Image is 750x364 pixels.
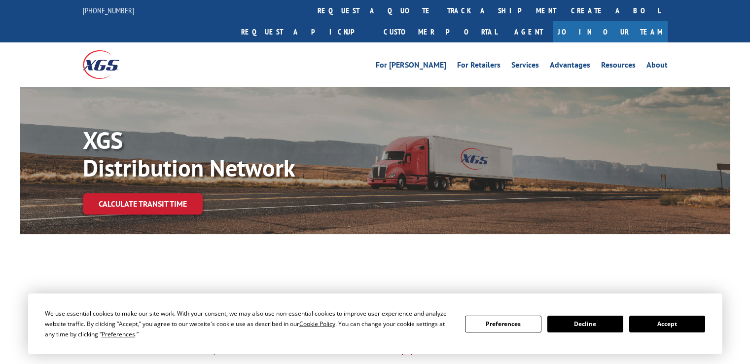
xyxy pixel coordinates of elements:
[28,293,722,354] div: Cookie Consent Prompt
[547,316,623,332] button: Decline
[646,61,668,72] a: About
[83,5,134,15] a: [PHONE_NUMBER]
[465,316,541,332] button: Preferences
[83,126,379,182] p: XGS Distribution Network
[234,21,376,42] a: Request a pickup
[457,61,500,72] a: For Retailers
[45,308,453,339] div: We use essential cookies to make our site work. With your consent, we may also use non-essential ...
[601,61,636,72] a: Resources
[299,320,335,328] span: Cookie Policy
[376,21,504,42] a: Customer Portal
[376,61,446,72] a: For [PERSON_NAME]
[553,21,668,42] a: Join Our Team
[83,193,203,215] a: Calculate transit time
[550,61,590,72] a: Advantages
[504,21,553,42] a: Agent
[182,292,569,321] h1: The most powerful map in the flooring industry.
[629,316,705,332] button: Accept
[102,330,135,338] span: Preferences
[511,61,539,72] a: Services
